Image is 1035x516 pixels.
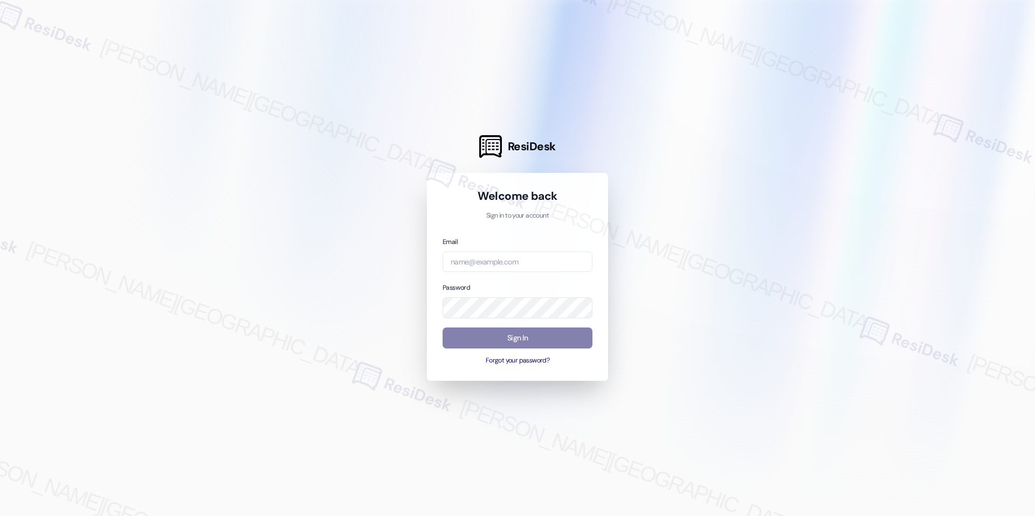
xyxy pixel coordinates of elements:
[443,211,592,221] p: Sign in to your account
[479,135,502,158] img: ResiDesk Logo
[443,327,592,348] button: Sign In
[443,238,458,246] label: Email
[508,139,556,154] span: ResiDesk
[443,356,592,366] button: Forgot your password?
[443,189,592,204] h1: Welcome back
[443,283,470,292] label: Password
[443,252,592,273] input: name@example.com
